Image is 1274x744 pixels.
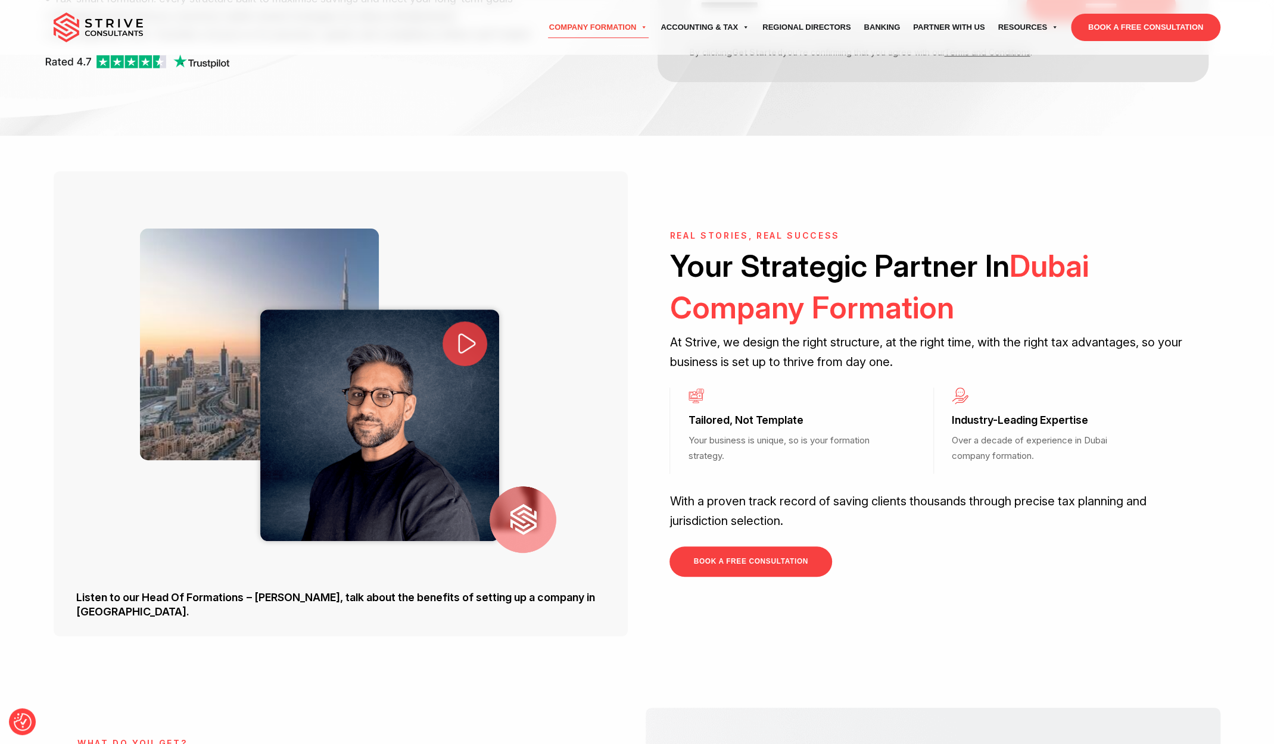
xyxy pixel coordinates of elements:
strong: Get Started [732,47,782,57]
img: main-logo.svg [54,12,143,42]
a: Accounting & Tax [654,11,756,44]
a: Company Formation [543,11,655,44]
h3: Listen to our Head Of Formations – [PERSON_NAME], talk about the benefits of setting up a company... [76,590,628,620]
p: At Strive, we design the right structure, at the right time, with the right tax advantages, so yo... [669,333,1197,372]
a: Partner with Us [907,11,991,44]
p: With a proven track record of saving clients thousands through precise tax planning and jurisdict... [669,492,1197,531]
a: Banking [857,11,907,44]
a: Regional Directors [756,11,857,44]
a: Resources [991,11,1064,44]
p: Over a decade of experience in Dubai company formation. [952,433,1144,464]
button: Consent Preferences [14,713,32,731]
p: Your business is unique, so is your formation strategy. [688,433,880,464]
img: strive logo [490,486,556,553]
h3: Industry-Leading Expertise [952,413,1144,427]
a: BOOK A FREE CONSULTATION [1071,14,1220,41]
a: BOOK A FREE CONSULTATION [669,546,831,577]
img: Revisit consent button [14,713,32,731]
a: Terms and Conditions [944,47,1030,57]
span: Dubai Company Formation [669,248,1088,325]
h6: Real Stories, Real Success [669,231,1197,241]
h3: Tailored, Not Template [688,413,880,427]
h2: Your Strategic Partner In [669,245,1197,328]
